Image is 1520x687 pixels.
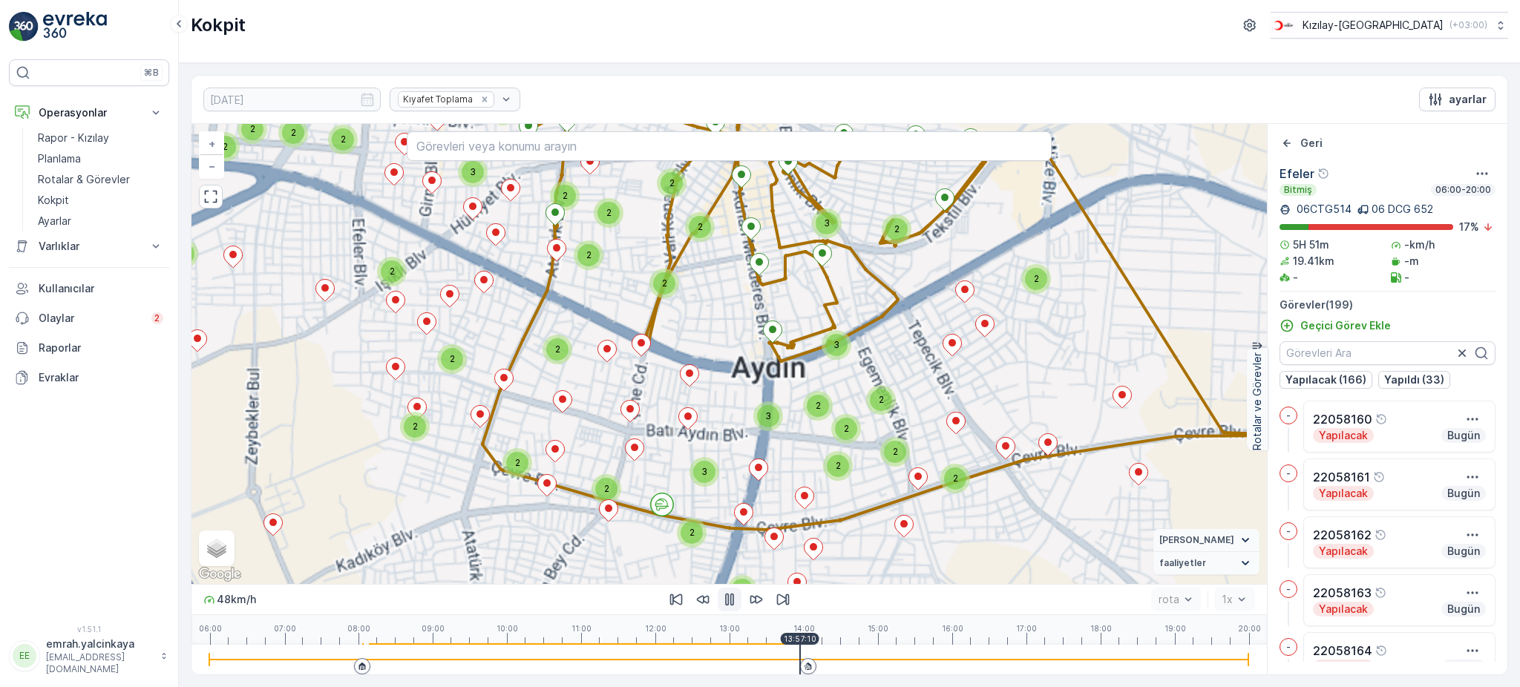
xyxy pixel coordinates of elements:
a: Uzaklaştır [200,155,223,177]
span: 2 [669,177,675,188]
a: Yakınlaştır [200,133,223,155]
span: + [209,137,215,150]
div: 2 [823,451,853,481]
button: Yapılacak (166) [1280,371,1372,389]
a: Evraklar [9,363,169,392]
button: EEemrah.yalcinkaya[EMAIL_ADDRESS][DOMAIN_NAME] [9,637,169,675]
p: 18:00 [1090,624,1112,633]
p: Kokpit [191,13,246,37]
p: 06 DCG 652 [1372,202,1433,217]
p: Planlama [38,151,81,166]
p: - [1286,525,1291,537]
p: 5H 51m [1293,237,1329,252]
p: 22058162 [1313,526,1372,544]
span: 3 [701,466,707,477]
a: Planlama [32,148,169,169]
div: 3 [822,330,851,360]
p: 17:00 [1016,624,1037,633]
p: 17 % [1459,220,1479,234]
p: - [1286,641,1291,653]
input: Görevleri Ara [1280,341,1496,365]
img: logo [9,12,39,42]
span: 2 [555,343,560,355]
span: − [209,160,216,172]
span: 3 [833,339,839,350]
p: 2 [154,312,160,324]
p: Rotalar & Görevler [38,172,130,187]
p: Kokpit [38,193,69,208]
span: 2 [586,249,592,260]
p: 06:00-20:00 [1434,184,1493,196]
span: faaliyetler [1159,557,1206,569]
span: 2 [291,127,296,138]
p: Geçici Görev Ekle [1300,318,1391,333]
p: Yapılacak [1317,428,1369,443]
p: Yapılacak [1317,660,1369,674]
p: -km/h [1404,237,1435,252]
p: 14:00 [793,624,815,633]
a: Kullanıcılar [9,274,169,303]
span: 2 [413,421,418,432]
p: 10:00 [497,624,518,633]
p: Bugün [1446,428,1481,443]
p: 11:00 [571,624,592,633]
span: 2 [606,207,612,218]
p: Yapılacak (166) [1285,372,1366,387]
span: 2 [893,446,898,457]
div: 2 [400,412,430,441]
p: - [1286,467,1291,479]
span: 2 [662,277,667,289]
div: 2 [677,518,707,548]
p: - [1286,410,1291,421]
div: 2 [803,391,833,421]
a: Raporlar [9,333,169,363]
div: 2 [1021,264,1051,294]
div: 2 [543,335,572,364]
span: 2 [689,527,695,538]
p: 06CTG514 [1294,202,1352,217]
span: 3 [470,166,476,177]
div: 3 [812,208,842,238]
p: 22058163 [1313,584,1372,602]
div: 2 [866,385,896,415]
div: Yardım Araç İkonu [1375,529,1386,541]
p: 07:00 [274,624,296,633]
p: 15:00 [868,624,888,633]
span: 2 [844,423,849,434]
p: 06:00 [199,624,222,633]
input: Görevleri veya konumu arayın [407,131,1052,161]
p: ayarlar [1449,92,1487,107]
p: 19:00 [1164,624,1186,633]
div: Yardım Araç İkonu [1375,587,1386,599]
span: 3 [824,217,830,229]
p: Rotalar ve Görevler [1250,352,1265,450]
span: 2 [250,123,255,134]
div: 2 [685,212,715,242]
p: 13:57:10 [784,634,816,643]
p: Yapılacak [1317,544,1369,559]
div: 3 [458,157,488,187]
p: 19.41km [1293,254,1334,269]
div: Yardım Araç İkonu [1375,645,1387,657]
div: 2 [210,132,240,162]
span: 2 [816,400,821,411]
div: 2 [278,118,308,148]
p: Efeler [1280,165,1314,183]
p: Ayarlar [38,214,71,229]
p: ⌘B [144,67,159,79]
p: 13:00 [719,624,740,633]
p: Olaylar [39,311,142,326]
div: 2 [550,181,580,211]
p: Rapor - Kızılay [38,131,109,145]
p: Görevler ( 199 ) [1280,298,1496,312]
span: 2 [450,353,455,364]
a: Ayarlar [32,211,169,231]
p: Yapıldı (33) [1384,372,1444,387]
span: 2 [698,221,703,232]
div: 2 [831,414,861,444]
div: 2 [594,198,623,228]
div: 2 [880,437,910,467]
div: 2 [657,168,687,198]
summary: [PERSON_NAME] [1153,529,1259,552]
a: Layers [200,532,233,565]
